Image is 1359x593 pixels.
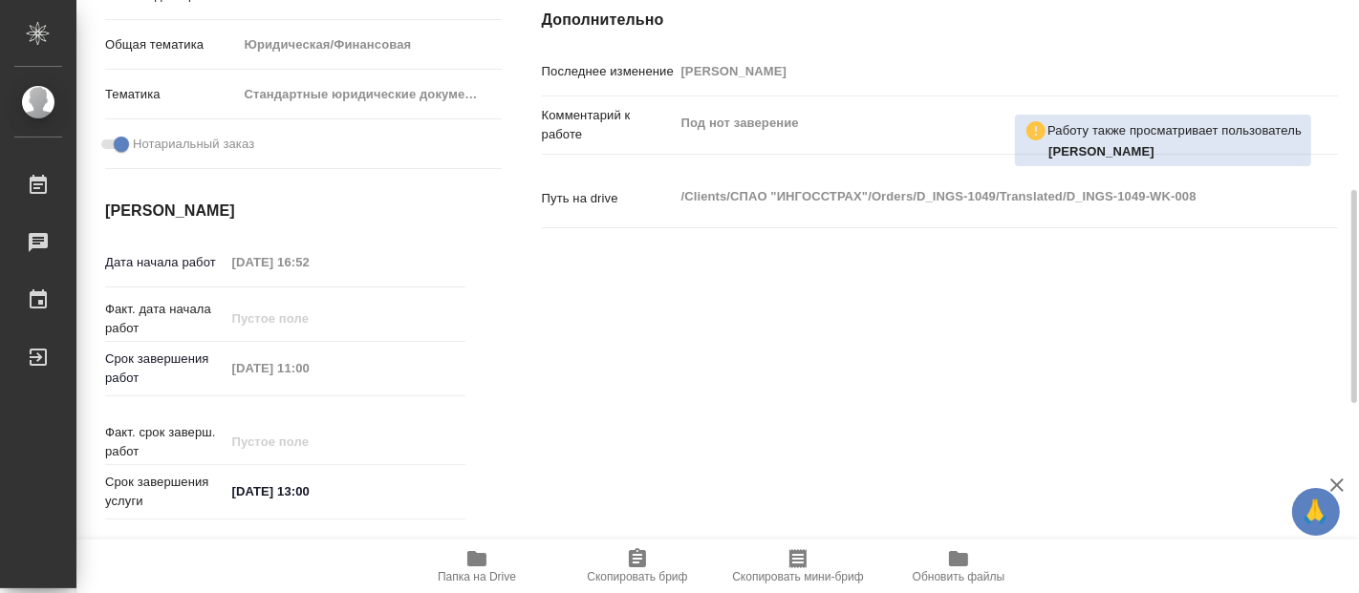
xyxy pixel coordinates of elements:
p: Путь на drive [542,189,675,208]
textarea: Под нот заверение [675,107,1272,139]
p: Тематика [105,85,237,104]
p: Срок завершения услуги [105,473,226,511]
button: Папка на Drive [397,540,557,593]
p: Последнее изменение [542,62,675,81]
button: Обновить файлы [878,540,1039,593]
p: Сидоренко Ольга [1048,142,1302,161]
span: Скопировать мини-бриф [732,570,863,583]
span: Папка на Drive [438,570,516,583]
p: Факт. дата начала работ [105,300,226,338]
span: Обновить файлы [913,570,1005,583]
input: Пустое поле [226,305,393,332]
div: Стандартные юридические документы, договоры, уставы [237,78,502,111]
input: ✎ Введи что-нибудь [226,477,393,505]
div: Юридическая/Финансовая [237,29,502,61]
button: Скопировать бриф [557,540,718,593]
p: Срок завершения работ [105,349,226,388]
b: [PERSON_NAME] [1048,144,1154,159]
span: Нотариальный заказ [133,135,254,154]
span: 🙏 [1300,492,1332,532]
h4: Дополнительно [542,9,1338,32]
button: 🙏 [1292,488,1340,536]
p: Общая тематика [105,35,237,54]
input: Пустое поле [675,57,1272,85]
h4: [PERSON_NAME] [105,200,465,222]
span: Скопировать бриф [587,570,687,583]
input: Пустое поле [226,248,393,276]
textarea: /Clients/СПАО "ИНГОССТРАХ"/Orders/D_INGS-1049/Translated/D_INGS-1049-WK-008 [675,180,1272,213]
p: Факт. срок заверш. работ [105,423,226,461]
button: Скопировать мини-бриф [718,540,878,593]
p: Дата начала работ [105,253,226,272]
input: Пустое поле [226,354,393,382]
input: Пустое поле [226,428,393,455]
p: Комментарий к работе [542,106,675,144]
